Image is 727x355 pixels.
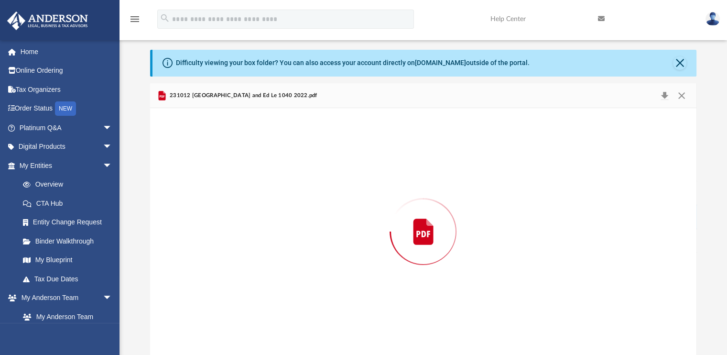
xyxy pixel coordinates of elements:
button: Download [656,89,673,102]
a: My Anderson Teamarrow_drop_down [7,288,122,308]
a: Digital Productsarrow_drop_down [7,137,127,156]
span: arrow_drop_down [103,288,122,308]
a: Tax Organizers [7,80,127,99]
div: Difficulty viewing your box folder? You can also access your account directly on outside of the p... [176,58,530,68]
a: [DOMAIN_NAME] [415,59,466,67]
a: Binder Walkthrough [13,232,127,251]
i: search [160,13,170,23]
a: My Entitiesarrow_drop_down [7,156,127,175]
a: Online Ordering [7,61,127,80]
a: CTA Hub [13,194,127,213]
a: Platinum Q&Aarrow_drop_down [7,118,127,137]
a: Overview [13,175,127,194]
a: Home [7,42,127,61]
a: My Anderson Team [13,307,117,326]
img: User Pic [705,12,720,26]
i: menu [129,13,141,25]
a: Entity Change Request [13,213,127,232]
button: Close [673,89,690,102]
span: 231012 [GEOGRAPHIC_DATA] and Ed Le 1040 2022.pdf [168,91,317,100]
span: arrow_drop_down [103,156,122,176]
div: NEW [55,101,76,116]
a: Order StatusNEW [7,99,127,119]
button: Close [673,56,686,70]
span: arrow_drop_down [103,137,122,157]
a: My Blueprint [13,251,122,270]
img: Anderson Advisors Platinum Portal [4,11,91,30]
span: arrow_drop_down [103,118,122,138]
a: Tax Due Dates [13,269,127,288]
a: menu [129,18,141,25]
